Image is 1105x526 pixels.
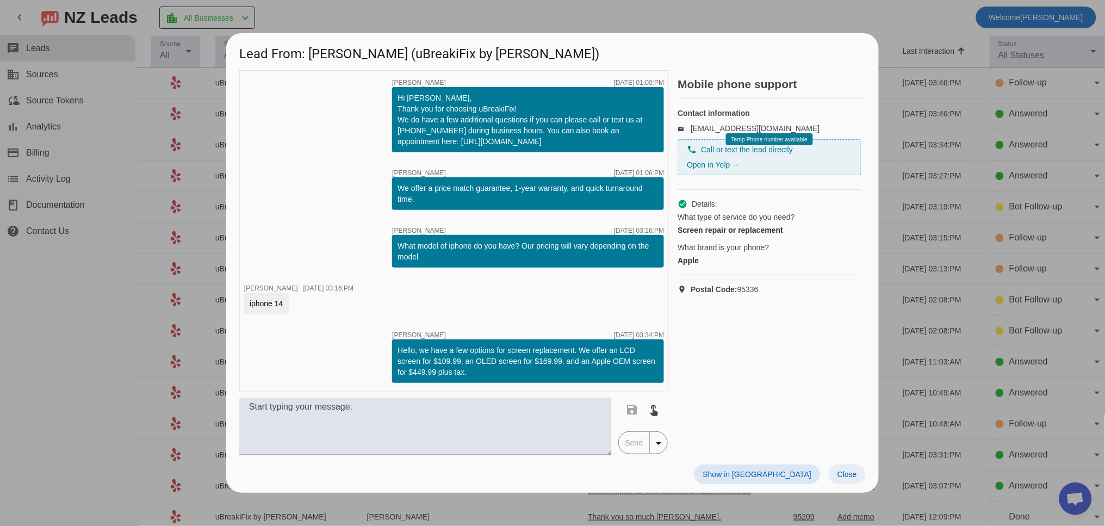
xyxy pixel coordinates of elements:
div: [DATE] 03:16:PM [614,227,664,234]
div: Hello, we have a few options for screen replacement. We offer an LCD screen for $109.99, an OLED ... [398,345,659,378]
span: [PERSON_NAME] [392,227,446,234]
span: Close [837,470,857,479]
div: [DATE] 03:16:PM [303,285,353,292]
strong: Postal Code: [691,285,737,294]
mat-icon: email [678,126,691,131]
div: iphone 14 [250,298,283,309]
mat-icon: check_circle [678,199,687,209]
a: Open in Yelp → [687,160,740,169]
mat-icon: phone [687,145,697,154]
div: [DATE] 01:06:PM [614,170,664,176]
h2: Mobile phone support [678,79,866,90]
div: Screen repair or replacement [678,225,861,236]
span: [PERSON_NAME] [244,284,298,292]
div: Hi [PERSON_NAME], Thank you for choosing uBreakiFix! We do have a few additional questions if you... [398,92,659,147]
mat-icon: arrow_drop_down [652,437,665,450]
span: [PERSON_NAME] [392,79,446,86]
span: What type of service do you need? [678,212,795,222]
mat-icon: location_on [678,285,691,294]
div: We offer a price match guarantee, 1-year warranty, and quick turnaround time.​ [398,183,659,205]
span: 95336 [691,284,759,295]
button: Show in [GEOGRAPHIC_DATA] [694,465,820,484]
span: [PERSON_NAME] [392,332,446,338]
span: Details: [692,199,717,209]
div: [DATE] 01:00:PM [614,79,664,86]
span: [PERSON_NAME] [392,170,446,176]
a: [EMAIL_ADDRESS][DOMAIN_NAME] [691,124,820,133]
button: Close [829,465,866,484]
mat-icon: touch_app [648,403,661,416]
h4: Contact information [678,108,861,119]
div: [DATE] 03:34:PM [614,332,664,338]
span: Temp Phone number available [731,137,808,143]
span: Show in [GEOGRAPHIC_DATA] [703,470,811,479]
div: What model of iphone do you have? Our pricing will vary depending on the model [398,240,659,262]
div: Apple [678,255,861,266]
span: What brand is your phone? [678,242,769,253]
span: Call or text the lead directly [701,144,793,155]
h1: Lead From: [PERSON_NAME] (uBreakiFix by [PERSON_NAME]) [226,33,879,70]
